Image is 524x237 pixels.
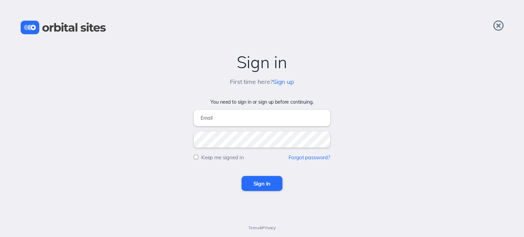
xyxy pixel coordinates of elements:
a: Sign up [273,78,294,86]
img: Orbital Sites Logo [20,20,106,34]
a: Terms [248,225,260,230]
h2: Sign in [7,53,517,72]
a: Forgot password? [289,154,330,161]
input: Sign in [242,176,283,191]
label: Keep me signed in [201,154,244,161]
input: Email [194,110,330,126]
form: You need to sign in or sign up before continuing. [7,99,517,191]
h5: First time here? [230,78,294,86]
a: Privacy [262,225,276,230]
